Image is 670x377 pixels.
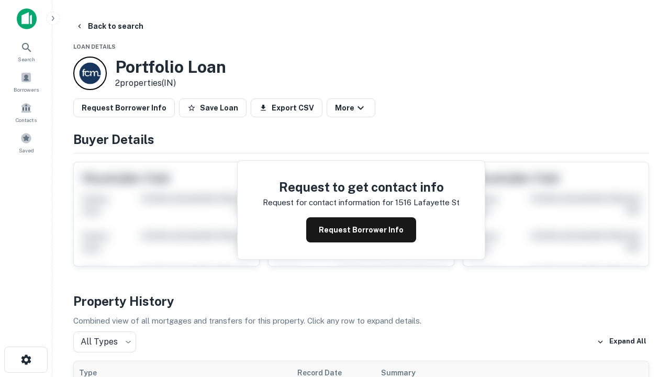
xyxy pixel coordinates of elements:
button: More [327,98,375,117]
a: Contacts [3,98,49,126]
button: Expand All [594,334,649,350]
button: Save Loan [179,98,247,117]
p: 1516 lafayette st [395,196,460,209]
button: Request Borrower Info [73,98,175,117]
button: Request Borrower Info [306,217,416,242]
a: Saved [3,128,49,157]
span: Contacts [16,116,37,124]
span: Borrowers [14,85,39,94]
button: Export CSV [251,98,322,117]
span: Search [18,55,35,63]
h4: Buyer Details [73,130,649,149]
a: Search [3,37,49,65]
span: Loan Details [73,43,116,50]
p: Combined view of all mortgages and transfers for this property. Click any row to expand details. [73,315,649,327]
p: 2 properties (IN) [115,77,226,90]
p: Request for contact information for [263,196,393,209]
button: Back to search [71,17,148,36]
img: capitalize-icon.png [17,8,37,29]
a: Borrowers [3,68,49,96]
h3: Portfolio Loan [115,57,226,77]
div: All Types [73,331,136,352]
h4: Request to get contact info [263,178,460,196]
h4: Property History [73,292,649,311]
span: Saved [19,146,34,154]
iframe: Chat Widget [618,293,670,343]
